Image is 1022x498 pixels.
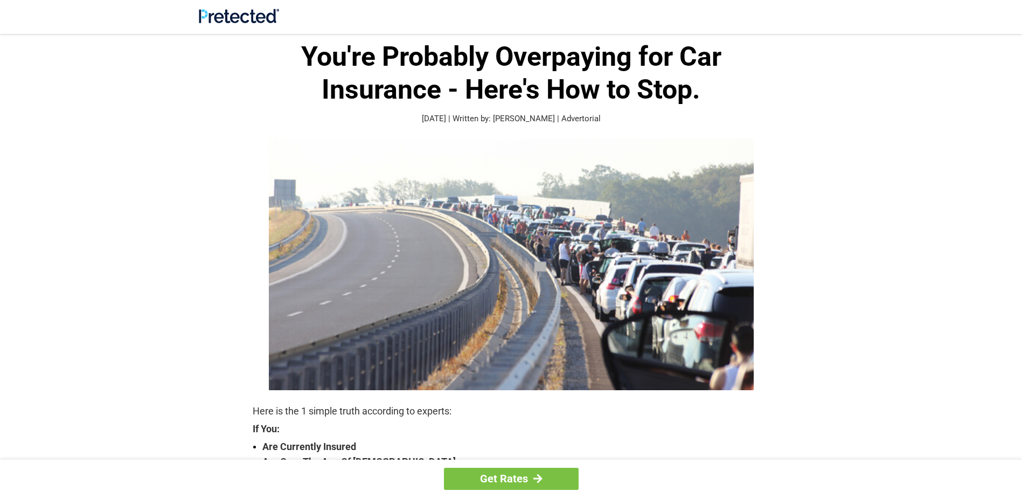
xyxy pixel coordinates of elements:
[253,404,770,419] p: Here is the 1 simple truth according to experts:
[262,454,770,469] strong: Are Over The Age Of [DEMOGRAPHIC_DATA]
[444,468,579,490] a: Get Rates
[253,113,770,125] p: [DATE] | Written by: [PERSON_NAME] | Advertorial
[253,424,770,434] strong: If You:
[262,439,770,454] strong: Are Currently Insured
[199,9,279,23] img: Site Logo
[253,40,770,106] h1: You're Probably Overpaying for Car Insurance - Here's How to Stop.
[199,15,279,25] a: Site Logo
